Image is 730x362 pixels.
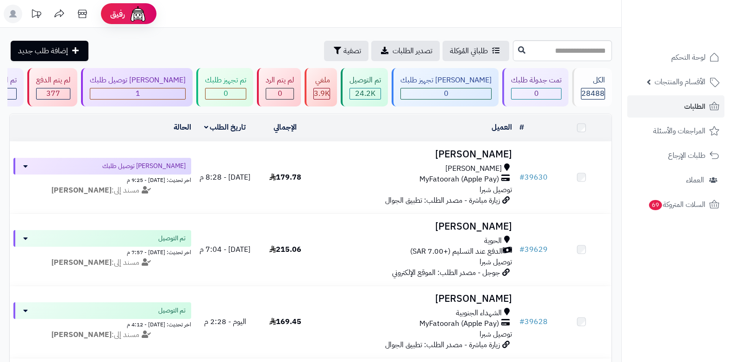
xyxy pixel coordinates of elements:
[51,185,112,196] strong: [PERSON_NAME]
[627,144,724,167] a: طلبات الإرجاع
[410,246,503,257] span: الدفع عند التسليم (+7.00 SAR)
[480,184,512,195] span: توصيل شبرا
[492,122,512,133] a: العميل
[129,5,147,23] img: ai-face.png
[36,75,70,86] div: لم يتم الدفع
[456,308,502,318] span: الشهداء الجنوبية
[319,221,512,232] h3: [PERSON_NAME]
[443,41,509,61] a: طلباتي المُوكلة
[339,68,390,106] a: تم التوصيل 24.2K
[390,68,500,106] a: [PERSON_NAME] تجهيز طلبك 0
[174,122,191,133] a: الحالة
[200,244,250,255] span: [DATE] - 7:04 م
[519,244,524,255] span: #
[269,316,301,327] span: 169.45
[46,88,60,99] span: 377
[655,75,705,88] span: الأقسام والمنتجات
[444,88,449,99] span: 0
[450,45,488,56] span: طلباتي المُوكلة
[653,125,705,137] span: المراجعات والأسئلة
[480,256,512,268] span: توصيل شبرا
[355,88,375,99] span: 24.2K
[419,318,499,329] span: MyFatoorah (Apple Pay)
[266,88,293,99] div: 0
[278,88,282,99] span: 0
[274,122,297,133] a: الإجمالي
[371,41,440,61] a: تصدير الطلبات
[200,172,250,183] span: [DATE] - 8:28 م
[401,88,491,99] div: 0
[51,257,112,268] strong: [PERSON_NAME]
[90,88,185,99] div: 1
[385,195,500,206] span: زيارة مباشرة - مصدر الطلب: تطبيق الجوال
[400,75,492,86] div: [PERSON_NAME] تجهيز طلبك
[6,185,198,196] div: مسند إلى:
[627,193,724,216] a: السلات المتروكة69
[25,68,79,106] a: لم يتم الدفع 377
[500,68,570,106] a: تمت جدولة طلبك 0
[25,5,48,25] a: تحديثات المنصة
[6,330,198,340] div: مسند إلى:
[224,88,228,99] span: 0
[686,174,704,187] span: العملاء
[51,329,112,340] strong: [PERSON_NAME]
[519,122,524,133] a: #
[37,88,70,99] div: 377
[136,88,140,99] span: 1
[158,234,186,243] span: تم التوصيل
[392,267,500,278] span: جوجل - مصدر الطلب: الموقع الإلكتروني
[324,41,368,61] button: تصفية
[684,100,705,113] span: الطلبات
[319,149,512,160] h3: [PERSON_NAME]
[90,75,186,86] div: [PERSON_NAME] توصيل طلبك
[648,198,705,211] span: السلات المتروكة
[349,75,381,86] div: تم التوصيل
[511,75,562,86] div: تمت جدولة طلبك
[18,45,68,56] span: إضافة طلب جديد
[266,75,294,86] div: لم يتم الرد
[313,75,330,86] div: ملغي
[13,319,191,329] div: اخر تحديث: [DATE] - 4:12 م
[102,162,186,171] span: [PERSON_NAME] توصيل طلبك
[519,244,548,255] a: #39629
[627,169,724,191] a: العملاء
[581,75,605,86] div: الكل
[314,88,330,99] div: 3880
[194,68,255,106] a: تم تجهيز طلبك 0
[519,316,548,327] a: #39628
[350,88,381,99] div: 24230
[110,8,125,19] span: رفيق
[206,88,246,99] div: 0
[385,339,500,350] span: زيارة مباشرة - مصدر الطلب: تطبيق الجوال
[445,163,502,174] span: [PERSON_NAME]
[205,75,246,86] div: تم تجهيز طلبك
[649,200,662,210] span: 69
[314,88,330,99] span: 3.9K
[570,68,614,106] a: الكل28488
[512,88,561,99] div: 0
[343,45,361,56] span: تصفية
[668,149,705,162] span: طلبات الإرجاع
[519,172,524,183] span: #
[671,51,705,64] span: لوحة التحكم
[519,316,524,327] span: #
[269,244,301,255] span: 215.06
[13,175,191,184] div: اخر تحديث: [DATE] - 9:25 م
[519,172,548,183] a: #39630
[581,88,605,99] span: 28488
[303,68,339,106] a: ملغي 3.9K
[255,68,303,106] a: لم يتم الرد 0
[269,172,301,183] span: 179.78
[484,236,502,246] span: الحوية
[319,293,512,304] h3: [PERSON_NAME]
[627,46,724,69] a: لوحة التحكم
[627,120,724,142] a: المراجعات والأسئلة
[667,24,721,43] img: logo-2.png
[627,95,724,118] a: الطلبات
[480,329,512,340] span: توصيل شبرا
[11,41,88,61] a: إضافة طلب جديد
[158,306,186,315] span: تم التوصيل
[393,45,432,56] span: تصدير الطلبات
[534,88,539,99] span: 0
[6,257,198,268] div: مسند إلى:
